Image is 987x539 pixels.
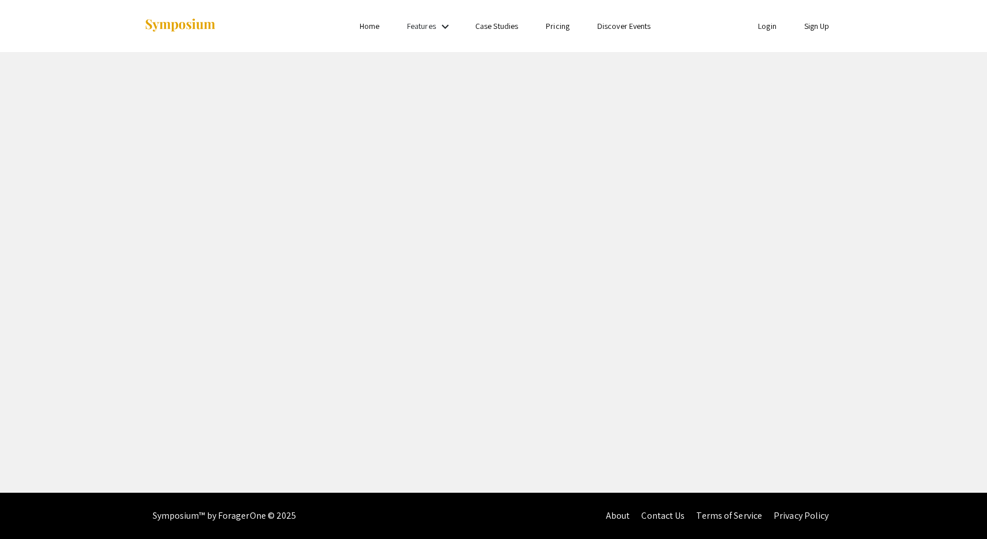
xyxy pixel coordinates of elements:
[597,21,651,31] a: Discover Events
[696,510,762,522] a: Terms of Service
[758,21,777,31] a: Login
[475,21,518,31] a: Case Studies
[606,510,630,522] a: About
[360,21,379,31] a: Home
[153,493,297,539] div: Symposium™ by ForagerOne © 2025
[438,20,452,34] mat-icon: Expand Features list
[641,510,685,522] a: Contact Us
[546,21,570,31] a: Pricing
[407,21,436,31] a: Features
[144,18,216,34] img: Symposium by ForagerOne
[774,510,829,522] a: Privacy Policy
[804,21,830,31] a: Sign Up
